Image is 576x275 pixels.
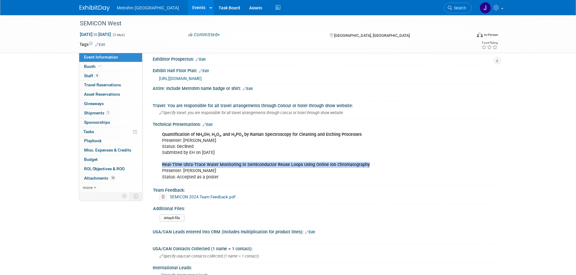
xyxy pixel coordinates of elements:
a: ROI, Objectives & ROO [79,165,142,174]
a: Search [444,3,472,13]
a: Edit [305,230,315,234]
span: Specify usa/can contacts collected (1 name = 1 contact) [159,254,259,258]
div: Exhibitor Prospectus: [153,55,497,62]
span: Metrohm [GEOGRAPHIC_DATA] [117,5,179,10]
span: Specify travel: you are responsible for all travel arrangements through concur or hotel through s... [159,110,343,115]
span: [GEOGRAPHIC_DATA], [GEOGRAPHIC_DATA] [334,33,410,38]
a: Edit [243,87,253,91]
a: Sponsorships [79,118,142,127]
div: Technical Presentations: [153,120,497,128]
span: 10 [110,176,116,180]
div: International Leads: [153,263,497,271]
span: Travel Reservations [84,82,121,87]
a: Delete attachment? [160,195,169,199]
span: Search [452,6,466,10]
img: ExhibitDay [80,5,110,11]
span: Tasks [83,129,94,134]
span: Booth [84,64,103,69]
button: Committed [186,32,222,38]
a: Edit [196,57,206,62]
div: SEMICON West [78,18,463,29]
span: Sponsorships [84,120,110,125]
a: SEMICON 2024 Team Feedback.pdf [170,194,236,199]
div: Event Rating [481,41,498,44]
a: Booth [79,62,142,71]
span: more [83,185,93,190]
td: Tags [80,41,105,47]
a: Staff4 [79,72,142,81]
span: Giveaways [84,101,104,106]
div: Event Format [436,31,498,40]
span: (3 days) [112,33,125,37]
span: Budget [84,157,98,162]
div: In-Person [484,33,498,37]
a: Event Information [79,53,142,62]
span: Shipments [84,110,110,115]
img: Joanne Yam [480,2,491,14]
a: Shipments1 [79,109,142,118]
a: Travel Reservations [79,81,142,90]
span: Attachments [84,176,116,181]
a: Tasks [79,127,142,136]
b: Quantification of NH₄OH, H₂O₂, and H₃PO₄ by Raman Spectroscopy for Cleaning and Etching Processes [162,132,362,137]
a: Edit [203,123,213,127]
b: Real-Time Ultra-Trace Water Monitoring in Semiconductor Reuse Loops Using Online Ion Chromatography [162,162,370,167]
div: USA/CAN Leads entered into CRM (includes multiplication for product lines): [153,227,497,235]
img: Format-Inperson.png [477,32,483,37]
i: Booth reservation complete [98,65,101,68]
span: Event Information [84,55,118,59]
td: Toggle Event Tabs [130,192,142,200]
div: Travel: You are responsible for all travel arrangements through Concur or hotel through show webs... [153,101,497,109]
span: 4 [95,73,99,78]
div: Presenter: [PERSON_NAME] Status: Declined Submitted by EH on [DATE] Presenter: [PERSON_NAME] Stat... [158,129,430,183]
a: more [79,183,142,192]
span: 1 [106,110,110,115]
a: Attachments10 [79,174,142,183]
span: Misc. Expenses & Credits [84,148,131,152]
a: Misc. Expenses & Credits [79,146,142,155]
a: Edit [95,43,105,47]
span: Asset Reservations [84,92,120,97]
span: ROI, Objectives & ROO [84,166,125,171]
td: Personalize Event Tab Strip [119,192,130,200]
a: Playbook [79,136,142,145]
div: Exhibit Hall Floor Plan: [153,66,497,74]
a: Giveaways [79,99,142,108]
a: Budget [79,155,142,164]
span: Playbook [84,138,102,143]
div: USA/CAN Contacts Collected (1 name = 1 contact): [153,244,497,252]
a: Asset Reservations [79,90,142,99]
span: to [93,32,98,37]
div: Additional Files: [153,204,494,212]
a: Edit [199,69,209,73]
div: Attire: Include Metrohm name badge or shirt: [153,84,497,92]
div: Team Feedback: [153,186,494,193]
a: [URL][DOMAIN_NAME] [159,76,202,81]
span: Staff [84,73,99,78]
span: [DATE] [DATE] [80,32,111,37]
